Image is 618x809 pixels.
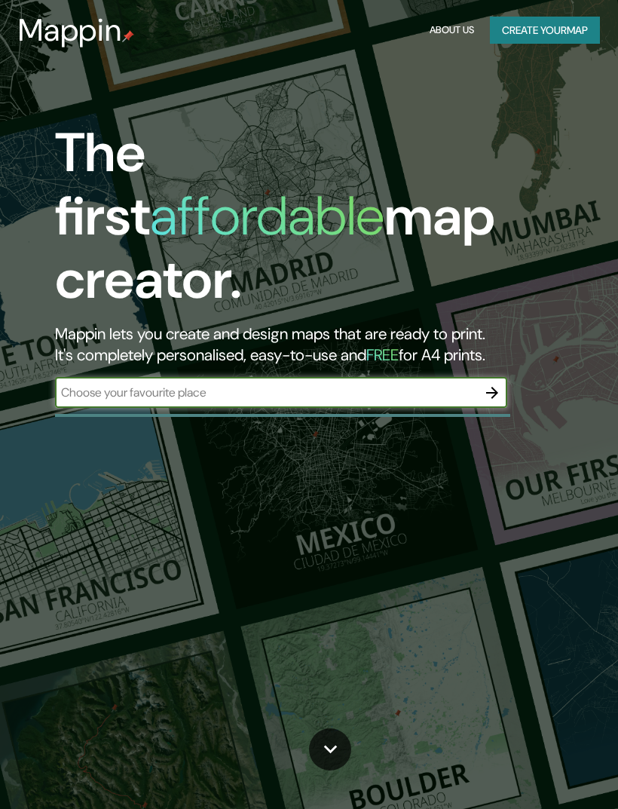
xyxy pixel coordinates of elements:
button: About Us [426,17,478,44]
button: Create yourmap [490,17,600,44]
h1: The first map creator. [55,121,549,323]
h3: Mappin [18,12,122,48]
input: Choose your favourite place [55,384,477,401]
img: mappin-pin [122,30,134,42]
iframe: Help widget launcher [484,750,601,792]
h5: FREE [366,345,399,366]
h2: Mappin lets you create and design maps that are ready to print. It's completely personalised, eas... [55,323,549,366]
h1: affordable [150,181,384,251]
